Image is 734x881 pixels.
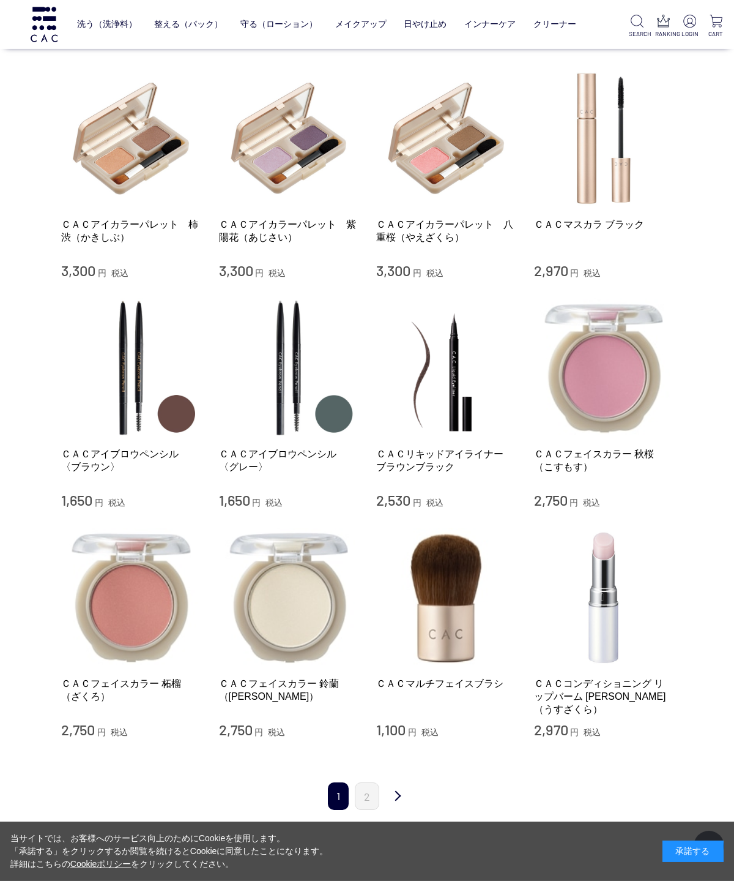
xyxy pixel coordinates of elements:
[376,261,410,279] span: 3,300
[265,498,283,508] span: 税込
[534,69,673,208] img: ＣＡＣマスカラ ブラック
[534,491,568,509] span: 2,750
[534,298,673,438] img: ＣＡＣフェイスカラー 秋桜（こすもす）
[426,268,443,278] span: 税込
[464,10,516,39] a: インナーケア
[268,727,285,737] span: 税込
[681,29,698,39] p: LOGIN
[534,448,673,474] a: ＣＡＣフェイスカラー 秋桜（こすもす）
[95,498,103,508] span: 円
[154,10,223,39] a: 整える（パック）
[583,498,600,508] span: 税込
[662,841,724,862] div: 承諾する
[708,15,724,39] a: CART
[77,10,137,39] a: 洗う（洗浄料）
[584,268,601,278] span: 税込
[254,727,263,737] span: 円
[61,491,92,509] span: 1,650
[219,721,253,738] span: 2,750
[61,69,201,208] img: ＣＡＣアイカラーパレット 柿渋（かきしぶ）
[61,528,201,667] img: ＣＡＣフェイスカラー 柘榴（ざくろ）
[534,261,568,279] span: 2,970
[219,298,358,438] img: ＣＡＣアイブロウペンシル 〈グレー〉
[61,677,201,703] a: ＣＡＣフェイスカラー 柘榴（ざくろ）
[655,15,672,39] a: RANKING
[376,528,516,667] img: ＣＡＣマルチフェイスブラシ
[61,298,201,438] img: ＣＡＣアイブロウペンシル 〈ブラウン〉
[61,32,98,50] span: 4,400
[219,491,250,509] span: 1,650
[61,448,201,474] a: ＣＡＣアイブロウペンシル 〈ブラウン〉
[219,528,358,667] img: ＣＡＣフェイスカラー 鈴蘭（すずらん）
[219,261,253,279] span: 3,300
[534,721,568,738] span: 2,970
[219,448,358,474] a: ＣＡＣアイブロウペンシル 〈グレー〉
[376,448,516,474] a: ＣＡＣリキッドアイライナー ブラウンブラック
[376,677,516,690] a: ＣＡＣマルチフェイスブラシ
[570,268,579,278] span: 円
[219,69,358,208] img: ＣＡＣアイカラーパレット 紫陽花（あじさい）
[376,491,410,509] span: 2,530
[10,832,328,871] div: 当サイトでは、お客様へのサービス向上のためにCookieを使用します。 「承諾する」をクリックするか閲覧を続けるとCookieに同意したことになります。 詳細はこちらの をクリックしてください。
[404,10,447,39] a: 日やけ止め
[219,677,358,703] a: ＣＡＣフェイスカラー 鈴蘭（[PERSON_NAME]）
[376,298,516,438] img: ＣＡＣリキッドアイライナー ブラウンブラック
[708,29,724,39] p: CART
[385,782,410,811] a: 次
[61,218,201,244] a: ＣＡＣアイカラーパレット 柿渋（かきしぶ）
[421,727,439,737] span: 税込
[328,782,349,810] span: 1
[70,859,132,869] a: Cookieポリシー
[413,498,421,508] span: 円
[98,268,106,278] span: 円
[655,29,672,39] p: RANKING
[29,7,59,42] img: logo
[61,721,95,738] span: 2,750
[252,498,261,508] span: 円
[61,261,95,279] span: 3,300
[335,10,387,39] a: メイクアップ
[681,15,698,39] a: LOGIN
[111,727,128,737] span: 税込
[534,677,673,716] a: ＣＡＣコンディショニング リップバーム [PERSON_NAME]（うすざくら）
[570,727,579,737] span: 円
[219,218,358,244] a: ＣＡＣアイカラーパレット 紫陽花（あじさい）
[534,218,673,231] a: ＣＡＣマスカラ ブラック
[426,498,443,508] span: 税込
[240,10,317,39] a: 守る（ローション）
[376,218,516,244] a: ＣＡＣアイカラーパレット 八重桜（やえざくら）
[111,268,128,278] span: 税込
[413,268,421,278] span: 円
[629,29,645,39] p: SEARCH
[533,10,576,39] a: クリーナー
[629,15,645,39] a: SEARCH
[355,782,379,810] a: 2
[584,727,601,737] span: 税込
[269,268,286,278] span: 税込
[534,528,673,667] img: ＣＡＣコンディショニング リップバーム 薄桜（うすざくら）
[569,498,578,508] span: 円
[97,727,106,737] span: 円
[108,498,125,508] span: 税込
[376,721,406,738] span: 1,100
[408,727,417,737] span: 円
[255,268,264,278] span: 円
[376,69,516,208] img: ＣＡＣアイカラーパレット 八重桜（やえざくら）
